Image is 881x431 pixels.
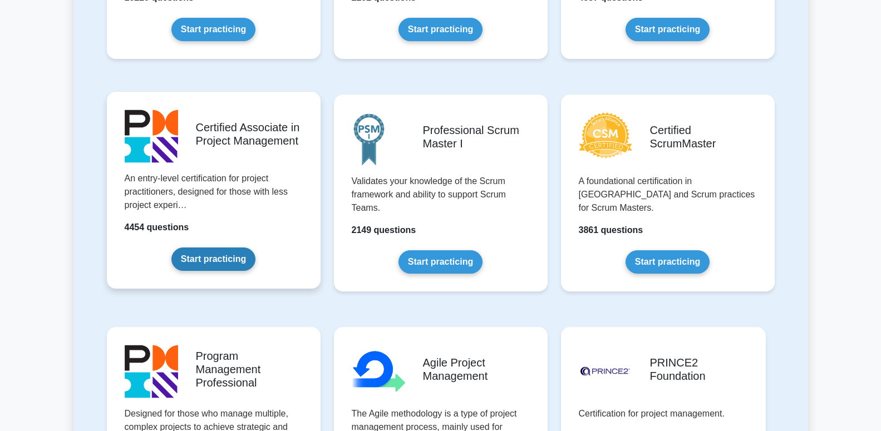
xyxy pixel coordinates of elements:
[626,250,710,274] a: Start practicing
[171,247,255,271] a: Start practicing
[398,18,483,41] a: Start practicing
[171,18,255,41] a: Start practicing
[398,250,483,274] a: Start practicing
[626,18,710,41] a: Start practicing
